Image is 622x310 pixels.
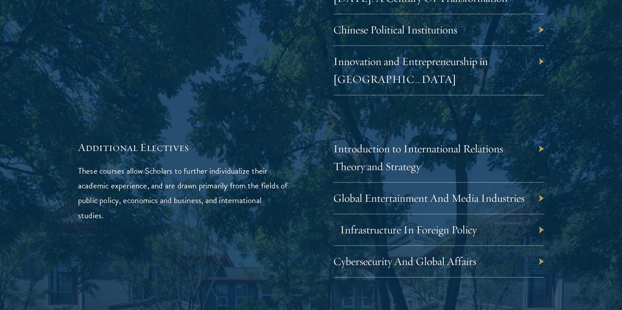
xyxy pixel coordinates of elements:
[340,223,477,237] a: Infrastructure In Foreign Policy
[333,54,488,86] a: Innovation and Entrepreneurship in [GEOGRAPHIC_DATA]
[333,142,503,173] a: Introduction to International Relations Theory and Strategy
[333,254,476,268] a: Cybersecurity And Global Affairs
[333,191,524,205] a: Global Entertainment And Media Industries
[333,23,457,37] a: Chinese Political Institutions
[78,163,289,222] p: These courses allow Scholars to further individualize their academic experience, and are drawn pr...
[78,140,289,155] h5: Additional Electives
